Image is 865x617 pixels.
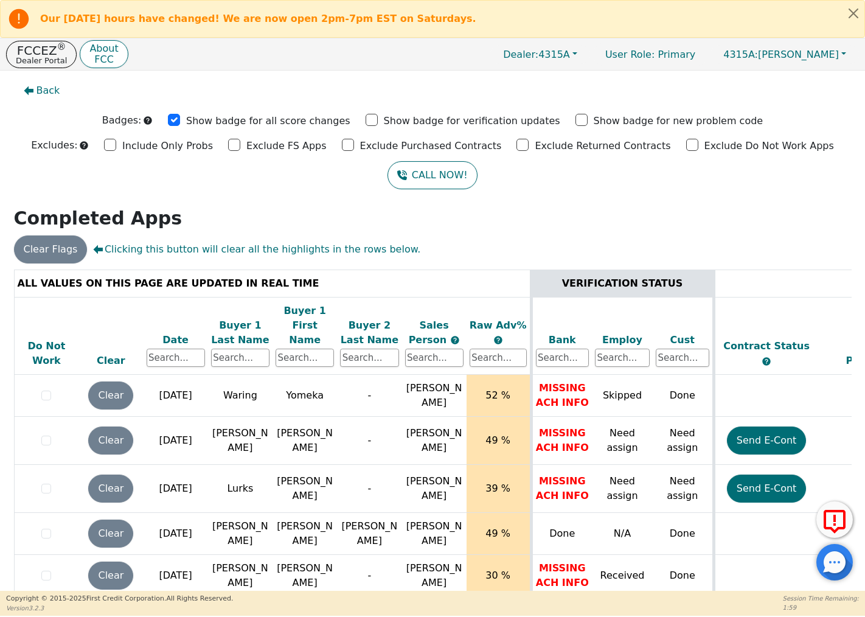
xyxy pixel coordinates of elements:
[490,45,590,64] button: Dealer:4315A
[387,161,477,189] button: CALL NOW!
[93,242,420,257] span: Clicking this button will clear all the highlights in the rows below.
[273,375,337,417] td: Yomeka
[470,349,527,367] input: Search...
[88,520,133,548] button: Clear
[211,349,269,367] input: Search...
[592,513,653,555] td: N/A
[485,389,510,401] span: 52 %
[337,375,401,417] td: -
[337,513,401,555] td: [PERSON_NAME]
[536,276,709,291] div: VERIFICATION STATUS
[144,465,208,513] td: [DATE]
[406,475,462,501] span: [PERSON_NAME]
[18,276,527,291] div: ALL VALUES ON THIS PAGE ARE UPDATED IN REAL TIME
[208,555,273,597] td: [PERSON_NAME]
[14,77,70,105] button: Back
[208,375,273,417] td: Waring
[122,139,213,153] p: Include Only Probs
[166,594,233,602] span: All Rights Reserved.
[531,465,592,513] td: MISSING ACH INFO
[531,555,592,597] td: MISSING ACH INFO
[57,41,66,52] sup: ®
[783,594,859,603] p: Session Time Remaining:
[360,139,502,153] p: Exclude Purchased Contracts
[470,319,527,331] span: Raw Adv%
[710,45,859,64] a: 4315A:[PERSON_NAME]
[594,114,763,128] p: Show badge for new problem code
[14,207,182,229] strong: Completed Apps
[842,1,864,26] button: Close alert
[273,555,337,597] td: [PERSON_NAME]
[592,555,653,597] td: Received
[723,49,839,60] span: [PERSON_NAME]
[211,318,269,347] div: Buyer 1 Last Name
[409,319,450,346] span: Sales Person
[88,562,133,590] button: Clear
[273,417,337,465] td: [PERSON_NAME]
[816,501,853,538] button: Report Error to FCC
[88,427,133,455] button: Clear
[503,49,570,60] span: 4315A
[208,465,273,513] td: Lurks
[80,40,128,69] button: AboutFCC
[783,603,859,612] p: 1:59
[6,604,233,613] p: Version 3.2.3
[6,41,77,68] button: FCCEZ®Dealer Portal
[406,562,462,588] span: [PERSON_NAME]
[592,417,653,465] td: Need assign
[531,417,592,465] td: MISSING ACH INFO
[340,318,398,347] div: Buyer 2 Last Name
[31,138,77,153] p: Excludes:
[102,113,142,128] p: Badges:
[593,43,707,66] p: Primary
[406,382,462,408] span: [PERSON_NAME]
[276,349,334,367] input: Search...
[147,349,205,367] input: Search...
[147,333,205,347] div: Date
[723,49,758,60] span: 4315A:
[704,139,834,153] p: Exclude Do Not Work Apps
[593,43,707,66] a: User Role: Primary
[503,49,538,60] span: Dealer:
[727,475,807,503] button: Send E-Cont
[653,555,714,597] td: Done
[592,375,653,417] td: Skipped
[337,555,401,597] td: -
[186,114,350,128] p: Show badge for all score changes
[276,304,334,347] div: Buyer 1 First Name
[6,594,233,604] p: Copyright © 2015- 2025 First Credit Corporation.
[592,465,653,513] td: Need assign
[653,465,714,513] td: Need assign
[656,333,709,347] div: Cust
[40,13,476,24] b: Our [DATE] hours have changed! We are now open 2pm-7pm EST on Saturdays.
[337,465,401,513] td: -
[16,57,67,64] p: Dealer Portal
[485,528,510,539] span: 49 %
[208,513,273,555] td: [PERSON_NAME]
[531,375,592,417] td: MISSING ACH INFO
[273,513,337,555] td: [PERSON_NAME]
[14,235,88,263] button: Clear Flags
[337,417,401,465] td: -
[595,333,650,347] div: Employ
[208,417,273,465] td: [PERSON_NAME]
[727,427,807,455] button: Send E-Cont
[535,139,670,153] p: Exclude Returned Contracts
[82,354,140,368] div: Clear
[384,114,560,128] p: Show badge for verification updates
[144,513,208,555] td: [DATE]
[653,375,714,417] td: Done
[88,382,133,410] button: Clear
[485,483,510,494] span: 39 %
[88,475,133,503] button: Clear
[273,465,337,513] td: [PERSON_NAME]
[531,513,592,555] td: Done
[16,44,67,57] p: FCCEZ
[595,349,650,367] input: Search...
[340,349,398,367] input: Search...
[18,339,76,368] div: Do Not Work
[406,520,462,546] span: [PERSON_NAME]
